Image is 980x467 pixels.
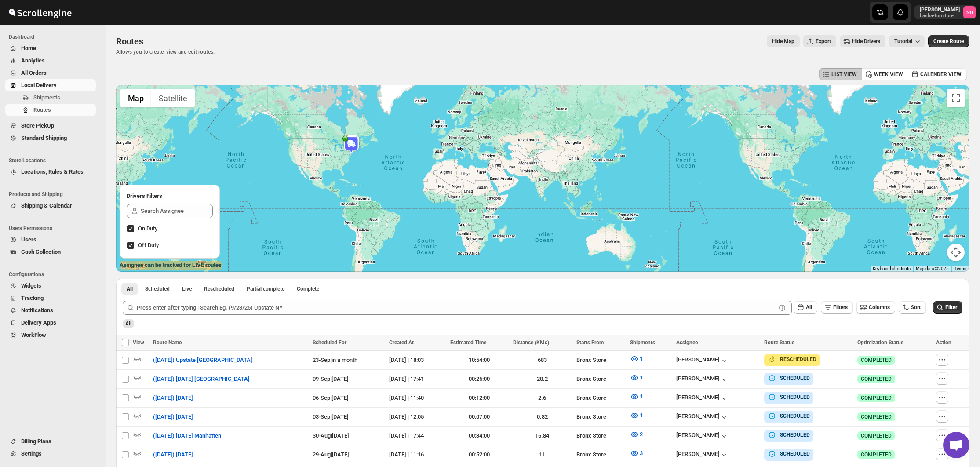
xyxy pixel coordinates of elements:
[852,38,880,45] span: Hide Drivers
[894,38,912,45] span: Tutorial
[920,13,960,18] p: basha-furniture
[133,339,144,346] span: View
[21,438,51,445] span: Billing Plans
[21,450,42,457] span: Settings
[772,38,794,45] span: Hide Map
[768,431,810,439] button: SCHEDULED
[513,431,571,440] div: 16.84
[576,394,625,402] div: Bronx Store
[138,242,159,248] span: Off Duty
[873,266,911,272] button: Keyboard shortcuts
[831,71,857,78] span: LIST VIEW
[513,356,571,365] div: 683
[947,89,965,107] button: Toggle fullscreen view
[5,280,96,292] button: Widgets
[141,204,213,218] input: Search Assignee
[247,285,284,292] span: Partial complete
[780,413,810,419] b: SCHEDULED
[450,339,486,346] span: Estimated Time
[21,307,53,314] span: Notifications
[204,285,234,292] span: Rescheduled
[151,89,195,107] button: Show satellite imagery
[803,35,836,47] button: Export
[21,69,47,76] span: All Orders
[450,450,508,459] div: 00:52:00
[5,292,96,304] button: Tracking
[920,71,962,78] span: CALENDER VIEW
[5,91,96,104] button: Shipments
[780,432,810,438] b: SCHEDULED
[933,38,964,45] span: Create Route
[5,304,96,317] button: Notifications
[576,375,625,383] div: Bronx Store
[148,448,198,462] button: ([DATE]) [DATE]
[576,431,625,440] div: Bronx Store
[21,202,72,209] span: Shipping & Calendar
[640,355,643,362] span: 1
[389,412,445,421] div: [DATE] | 12:05
[118,260,147,272] a: Open this area in Google Maps (opens a new window)
[9,157,99,164] span: Store Locations
[5,329,96,341] button: WorkFlow
[676,451,729,460] button: [PERSON_NAME]
[21,168,84,175] span: Locations, Rules & Rates
[840,35,885,47] button: Hide Drivers
[153,431,221,440] span: ([DATE]) [DATE] Manhatten
[127,285,133,292] span: All
[819,68,862,80] button: LIST VIEW
[389,431,445,440] div: [DATE] | 17:44
[148,429,226,443] button: ([DATE]) [DATE] Manhatten
[389,339,414,346] span: Created At
[676,432,729,441] button: [PERSON_NAME]
[118,260,147,272] img: Google
[920,6,960,13] p: [PERSON_NAME]
[138,225,157,232] span: On Duty
[676,356,729,365] button: [PERSON_NAME]
[916,266,949,271] span: Map data ©2025
[869,304,890,310] span: Columns
[450,412,508,421] div: 00:07:00
[625,371,648,385] button: 1
[816,38,831,45] span: Export
[764,339,794,346] span: Route Status
[450,431,508,440] div: 00:34:00
[768,449,810,458] button: SCHEDULED
[297,285,319,292] span: Complete
[857,339,903,346] span: Optimization Status
[21,332,46,338] span: WorkFlow
[5,104,96,116] button: Routes
[389,450,445,459] div: [DATE] | 11:16
[676,339,698,346] span: Assignee
[389,375,445,383] div: [DATE] | 17:41
[861,394,892,401] span: COMPLETED
[21,282,41,289] span: Widgets
[861,357,892,364] span: COMPLETED
[899,301,926,314] button: Sort
[5,435,96,448] button: Billing Plans
[313,339,346,346] span: Scheduled For
[9,33,99,40] span: Dashboard
[513,375,571,383] div: 20.2
[153,375,250,383] span: ([DATE]) [DATE] [GEOGRAPHIC_DATA]
[389,394,445,402] div: [DATE] | 11:40
[676,375,729,384] div: [PERSON_NAME]
[576,412,625,421] div: Bronx Store
[125,321,131,327] span: All
[5,448,96,460] button: Settings
[861,432,892,439] span: COMPLETED
[943,432,969,458] a: Open chat
[625,352,648,366] button: 1
[794,301,817,314] button: All
[856,301,895,314] button: Columns
[966,10,973,15] text: NB
[933,301,962,314] button: Filter
[768,355,816,364] button: RESCHEDULED
[5,200,96,212] button: Shipping & Calendar
[116,48,215,55] p: Allows you to create, view and edit routes.
[153,339,182,346] span: Route Name
[513,450,571,459] div: 11
[780,356,816,362] b: RESCHEDULED
[450,356,508,365] div: 10:54:00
